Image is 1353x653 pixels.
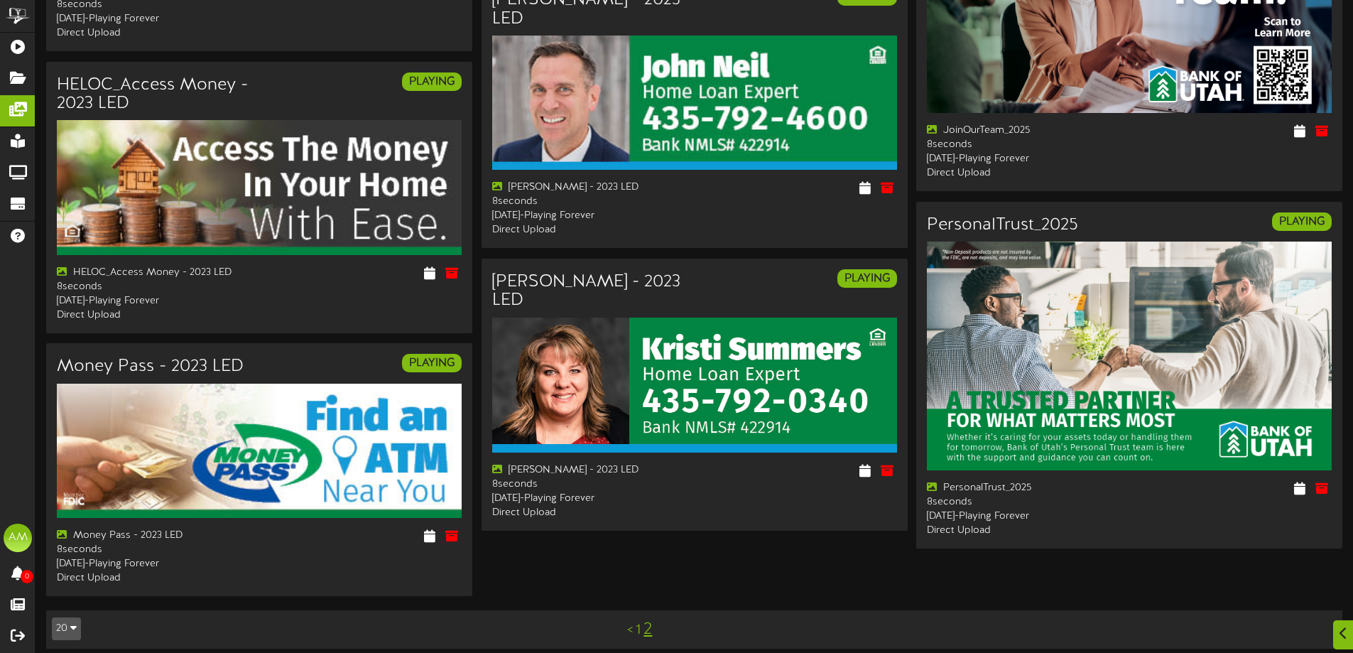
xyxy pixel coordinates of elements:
[927,481,1119,495] div: PersonalTrust_2025
[643,620,652,639] a: 2
[57,308,249,323] div: Direct Upload
[1279,215,1325,228] strong: PLAYING
[57,557,249,571] div: [DATE] - Playing Forever
[409,75,455,88] strong: PLAYING
[57,280,249,294] div: 8 seconds
[409,357,455,369] strong: PLAYING
[57,543,249,557] div: 8 seconds
[492,180,684,195] div: [PERSON_NAME] - 2023 LED
[57,266,249,280] div: HELOC_Access Money - 2023 LED
[492,506,684,520] div: Direct Upload
[57,76,249,114] h3: HELOC_Access Money - 2023 LED
[927,152,1119,166] div: [DATE] - Playing Forever
[927,216,1078,234] h3: PersonalTrust_2025
[57,529,249,543] div: Money Pass - 2023 LED
[636,622,641,638] a: 1
[627,622,633,638] a: <
[57,357,244,376] h3: Money Pass - 2023 LED
[57,294,249,308] div: [DATE] - Playing Forever
[21,570,33,583] span: 0
[492,463,684,477] div: [PERSON_NAME] - 2023 LED
[57,120,462,255] img: e80c7e35-ffe7-491f-ad08-30f4440cfde8heloc_accessmoney_2023_led.jpg
[927,138,1119,152] div: 8 seconds
[57,571,249,585] div: Direct Upload
[492,273,684,311] h3: [PERSON_NAME] - 2023 LED
[927,242,1332,470] img: 5a6e97dd-411f-47f5-a9e8-79234e44fda8.jpg
[492,477,684,492] div: 8 seconds
[492,492,684,506] div: [DATE] - Playing Forever
[844,272,890,285] strong: PLAYING
[927,124,1119,138] div: JoinOurTeam_2025
[927,166,1119,180] div: Direct Upload
[492,318,897,453] img: 70563289-95f5-407c-b549-789d7b58691dnew_kristisummers_2023_led.jpg
[4,524,32,552] div: AM
[57,26,249,41] div: Direct Upload
[492,195,684,209] div: 8 seconds
[492,223,684,237] div: Direct Upload
[52,617,81,640] button: 20
[927,495,1119,509] div: 8 seconds
[492,209,684,223] div: [DATE] - Playing Forever
[57,12,249,26] div: [DATE] - Playing Forever
[57,384,462,519] img: 30820e92-38f9-4693-86e9-84405d02c3c5moneypass_2023_led.jpg
[927,524,1119,538] div: Direct Upload
[492,36,897,171] img: 5dc7496f-f64f-432c-849e-80d7c090a1b3johnneil_2023_led.jpg
[927,509,1119,524] div: [DATE] - Playing Forever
